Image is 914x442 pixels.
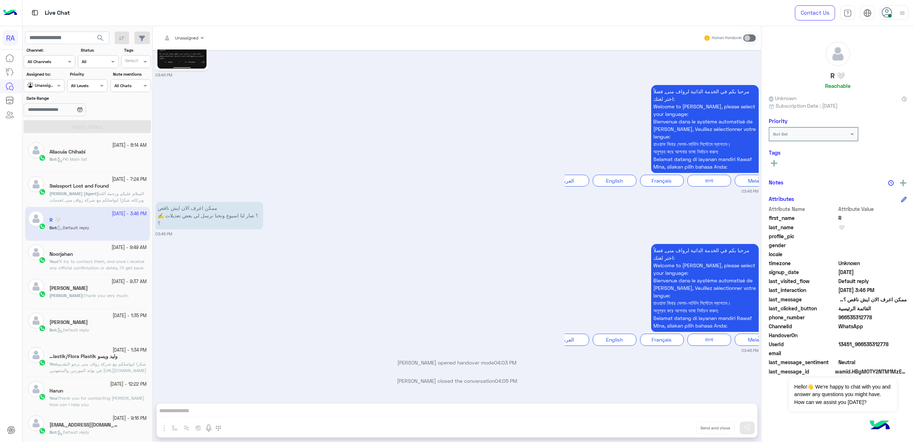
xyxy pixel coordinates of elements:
span: 13451_966535312778 [839,340,907,348]
span: search [96,34,105,42]
span: timezone [769,259,837,267]
h6: Notes [769,179,783,185]
span: 2025-10-01T11:04:28.764Z [839,268,907,276]
b: : [49,156,57,162]
img: WhatsApp [39,291,46,298]
span: Attribute Name [769,205,837,213]
img: WhatsApp [39,325,46,332]
span: Unknown [839,259,907,267]
span: You [49,259,57,264]
span: last_message_sentiment [769,358,837,366]
b: : [49,395,58,401]
span: last_message [769,296,837,303]
div: বাংলা [687,175,731,187]
img: defaultAdmin.png [826,42,850,66]
h5: R 🤍 [831,72,845,80]
img: defaultAdmin.png [28,415,44,431]
b: : [49,293,84,298]
small: 03:46 PM [156,72,172,78]
span: null [839,241,907,249]
img: WhatsApp [39,154,46,161]
small: 03:46 PM [742,348,759,354]
h6: Attributes [769,196,794,202]
b: : [49,191,100,196]
img: tab [844,9,852,17]
label: Note mentions [113,71,150,77]
p: [PERSON_NAME] closed the conversation [156,377,759,385]
span: Thank you for contacting Rawaf Mina How can I help you [49,395,144,407]
span: FR: Main list [57,156,87,162]
label: Assigned to: [27,71,63,77]
div: Select [124,57,138,66]
span: 0 [839,358,907,366]
div: RA [3,30,18,46]
small: [DATE] - 9:37 AM [112,278,147,285]
span: I’ll try to contact them, and once I receive any official confirmation or dates, I’ll get back to... [49,259,145,277]
span: 04:05 PM [495,378,517,384]
h6: Reachable [825,83,851,89]
label: Status [81,47,118,53]
b: : [49,327,57,333]
img: add [900,180,906,186]
small: [DATE] - 9:49 AM [112,244,147,251]
h5: javidshaik6527@gmail.com [49,422,118,428]
img: defaultAdmin.png [28,347,44,363]
small: [DATE] - 8:14 AM [113,142,147,149]
span: profile_pic [769,232,837,240]
img: defaultAdmin.png [28,142,44,158]
span: شكرا لتواصلكم مع شركة رواف منى نرجو التقديم في بوابة الموردين والمتعهدين https://haj.rawafmina.sa... [49,361,146,386]
h5: Harun [49,388,63,394]
span: Hello!👋 We're happy to chat with you and answer any questions you might have. How can we assist y... [789,378,897,412]
b: Not Set [773,131,788,137]
span: Bot [49,156,56,162]
span: null [839,349,907,357]
span: Attribute Value [839,205,907,213]
button: Send and close [697,422,734,434]
img: WhatsApp [39,427,46,434]
span: signup_date [769,268,837,276]
div: Français [640,175,684,187]
p: 9/10/2025, 3:46 PM [651,85,759,173]
button: Apply Filters [24,120,151,133]
span: 2 [839,323,907,330]
img: defaultAdmin.png [28,176,44,192]
span: HandoverOn [769,331,837,339]
label: Tags [124,47,150,53]
b: : [49,429,57,435]
img: defaultAdmin.png [28,278,44,295]
span: first_name [769,214,837,222]
img: tab [30,8,39,17]
div: English [593,334,636,346]
div: Melayu [735,175,778,187]
span: [PERSON_NAME] (Agent) [49,191,99,196]
h5: Noorjahan [49,251,73,257]
img: WhatsApp [39,188,46,196]
a: tab [840,5,855,20]
button: search [92,32,109,47]
small: [DATE] - 1:34 PM [113,347,147,354]
img: WhatsApp [39,359,46,366]
small: [DATE] - 9:16 PM [113,415,147,422]
h6: Priority [769,118,787,124]
p: [PERSON_NAME] opened handover mode [156,359,759,367]
span: Bot [49,429,56,435]
small: 03:46 PM [742,189,759,194]
span: last_interaction [769,286,837,294]
small: [DATE] - 12:22 PM [110,381,147,388]
h5: Swissport Lost and Found [49,183,109,189]
small: 03:46 PM [156,231,172,237]
img: WhatsApp [39,393,46,400]
span: locale [769,250,837,258]
p: 9/10/2025, 3:46 PM [651,244,759,332]
span: last_message_id [769,368,834,375]
span: Default reply [57,429,89,435]
span: last_visited_flow [769,277,837,285]
p: Live Chat [45,8,70,18]
span: Subscription Date : [DATE] [776,102,838,109]
div: Melayu [735,334,778,346]
img: notes [888,180,894,186]
span: ChannelId [769,323,837,330]
span: 🤍 [839,224,907,231]
label: Channel: [27,47,75,53]
img: defaultAdmin.png [28,244,44,260]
